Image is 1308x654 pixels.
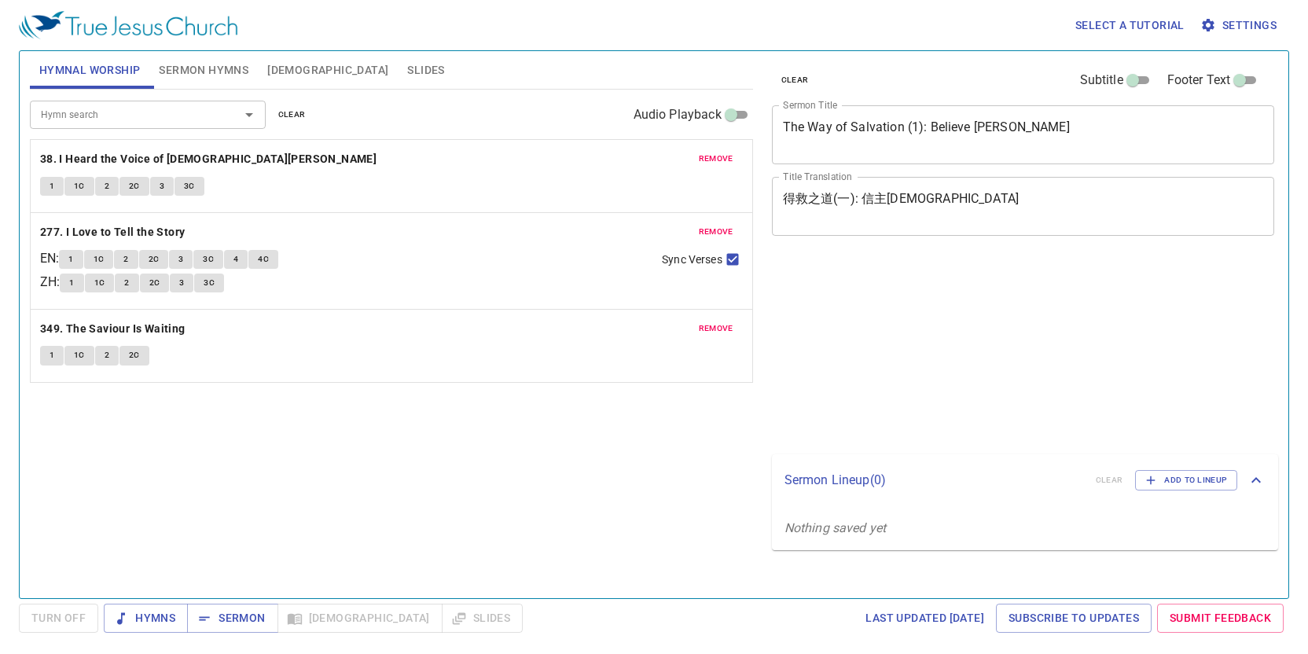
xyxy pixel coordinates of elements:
[40,319,188,339] button: 349. The Saviour Is Waiting
[175,177,204,196] button: 3C
[278,108,306,122] span: clear
[124,276,129,290] span: 2
[187,604,277,633] button: Sermon
[193,250,223,269] button: 3C
[64,177,94,196] button: 1C
[200,608,265,628] span: Sermon
[1075,16,1185,35] span: Select a tutorial
[783,191,1264,221] textarea: 得救之道(一): 信主[DEMOGRAPHIC_DATA]
[407,61,444,80] span: Slides
[104,604,188,633] button: Hymns
[40,149,380,169] button: 38. I Heard the Voice of [DEMOGRAPHIC_DATA][PERSON_NAME]
[50,348,54,362] span: 1
[140,274,170,292] button: 2C
[699,225,733,239] span: remove
[772,454,1279,506] div: Sermon Lineup(0)clearAdd to Lineup
[179,276,184,290] span: 3
[1009,608,1139,628] span: Subscribe to Updates
[248,250,278,269] button: 4C
[996,604,1152,633] a: Subscribe to Updates
[238,104,260,126] button: Open
[129,348,140,362] span: 2C
[169,250,193,269] button: 3
[269,105,315,124] button: clear
[74,348,85,362] span: 1C
[662,252,722,268] span: Sync Verses
[178,252,183,266] span: 3
[84,250,114,269] button: 1C
[105,348,109,362] span: 2
[119,177,149,196] button: 2C
[40,222,186,242] b: 277. I Love to Tell the Story
[74,179,85,193] span: 1C
[699,321,733,336] span: remove
[184,179,195,193] span: 3C
[40,222,188,242] button: 277. I Love to Tell the Story
[150,177,174,196] button: 3
[634,105,722,124] span: Audio Playback
[68,252,73,266] span: 1
[19,11,237,39] img: True Jesus Church
[119,346,149,365] button: 2C
[267,61,388,80] span: [DEMOGRAPHIC_DATA]
[865,608,984,628] span: Last updated [DATE]
[39,61,141,80] span: Hymnal Worship
[129,179,140,193] span: 2C
[60,274,83,292] button: 1
[149,252,160,266] span: 2C
[114,250,138,269] button: 2
[689,319,743,338] button: remove
[1145,473,1227,487] span: Add to Lineup
[1080,71,1123,90] span: Subtitle
[1069,11,1191,40] button: Select a tutorial
[95,177,119,196] button: 2
[64,346,94,365] button: 1C
[1203,16,1277,35] span: Settings
[224,250,248,269] button: 4
[689,222,743,241] button: remove
[116,608,175,628] span: Hymns
[772,71,818,90] button: clear
[105,179,109,193] span: 2
[59,250,83,269] button: 1
[204,276,215,290] span: 3C
[69,276,74,290] span: 1
[1157,604,1284,633] a: Submit Feedback
[784,520,887,535] i: Nothing saved yet
[50,179,54,193] span: 1
[766,252,1176,449] iframe: from-child
[85,274,115,292] button: 1C
[783,119,1264,149] textarea: The Way of Salvation (1): Believe [PERSON_NAME]
[258,252,269,266] span: 4C
[1170,608,1271,628] span: Submit Feedback
[94,276,105,290] span: 1C
[40,319,186,339] b: 349. The Saviour Is Waiting
[115,274,138,292] button: 2
[40,177,64,196] button: 1
[689,149,743,168] button: remove
[859,604,990,633] a: Last updated [DATE]
[40,273,60,292] p: ZH :
[139,250,169,269] button: 2C
[159,61,248,80] span: Sermon Hymns
[149,276,160,290] span: 2C
[123,252,128,266] span: 2
[1167,71,1231,90] span: Footer Text
[170,274,193,292] button: 3
[203,252,214,266] span: 3C
[1197,11,1283,40] button: Settings
[40,346,64,365] button: 1
[233,252,238,266] span: 4
[94,252,105,266] span: 1C
[699,152,733,166] span: remove
[40,249,59,268] p: EN :
[194,274,224,292] button: 3C
[781,73,809,87] span: clear
[784,471,1083,490] p: Sermon Lineup ( 0 )
[95,346,119,365] button: 2
[1135,470,1237,490] button: Add to Lineup
[40,149,377,169] b: 38. I Heard the Voice of [DEMOGRAPHIC_DATA][PERSON_NAME]
[160,179,164,193] span: 3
